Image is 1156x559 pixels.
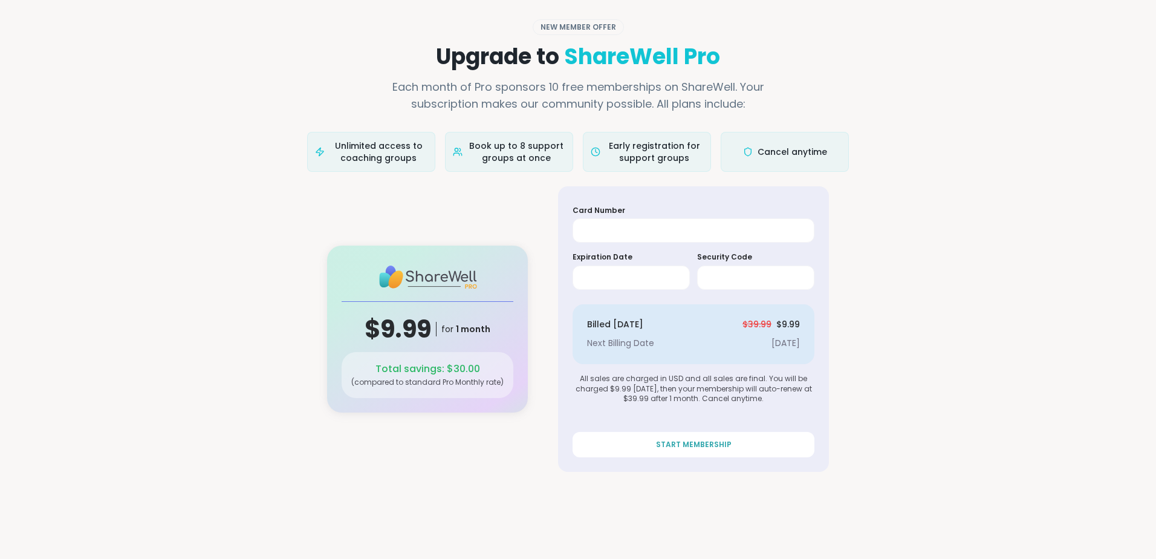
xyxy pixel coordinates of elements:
[605,140,703,164] span: Early registration for support groups
[587,319,643,331] div: Billed [DATE]
[587,338,654,350] div: Next Billing Date
[697,252,814,263] h5: Security Code
[573,432,814,457] button: START MEMBERSHIP
[583,226,804,237] iframe: Secure payment input frame
[564,41,720,72] span: ShareWell Pro
[707,273,804,284] iframe: Secure payment input frame
[573,206,814,216] h5: Card Number
[533,19,624,35] div: NEW MEMBER OFFER
[573,374,814,404] div: All sales are charged in USD and all sales are final. You will be charged $9.99 [DATE], then your...
[742,318,774,330] span: $ 39.99
[583,273,680,284] iframe: Secure payment input frame
[656,439,732,450] span: START MEMBERSHIP
[758,146,827,158] span: Cancel anytime
[375,79,781,113] p: Each month of Pro sponsors 10 free memberships on ShareWell. Your subscription makes our communit...
[742,319,800,331] div: $ 9.99
[467,140,565,164] span: Book up to 8 support groups at once
[307,45,849,69] h1: Upgrade to
[573,252,690,263] h5: Expiration Date
[330,140,427,164] span: Unlimited access to coaching groups
[771,338,800,350] div: [DATE]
